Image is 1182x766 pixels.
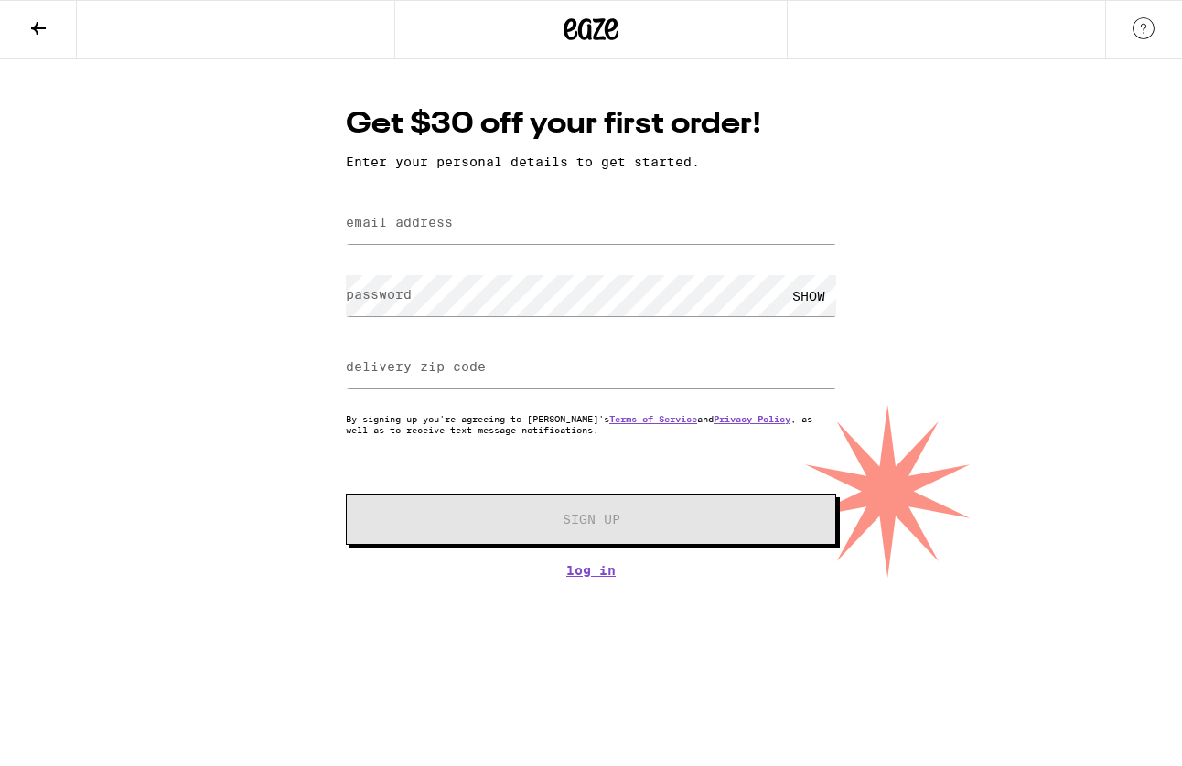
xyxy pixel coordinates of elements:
a: Terms of Service [609,413,697,424]
h1: Get $30 off your first order! [346,104,836,145]
a: Log In [346,563,836,578]
p: Enter your personal details to get started. [346,154,836,169]
a: Privacy Policy [714,413,790,424]
label: password [346,287,412,302]
input: email address [346,203,836,244]
span: Sign Up [563,513,620,526]
div: SHOW [781,275,836,316]
label: email address [346,215,453,229]
input: delivery zip code [346,347,836,388]
label: delivery zip code [346,359,486,374]
p: By signing up you're agreeing to [PERSON_NAME]'s and , as well as to receive text message notific... [346,413,836,435]
button: Sign Up [346,494,836,545]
